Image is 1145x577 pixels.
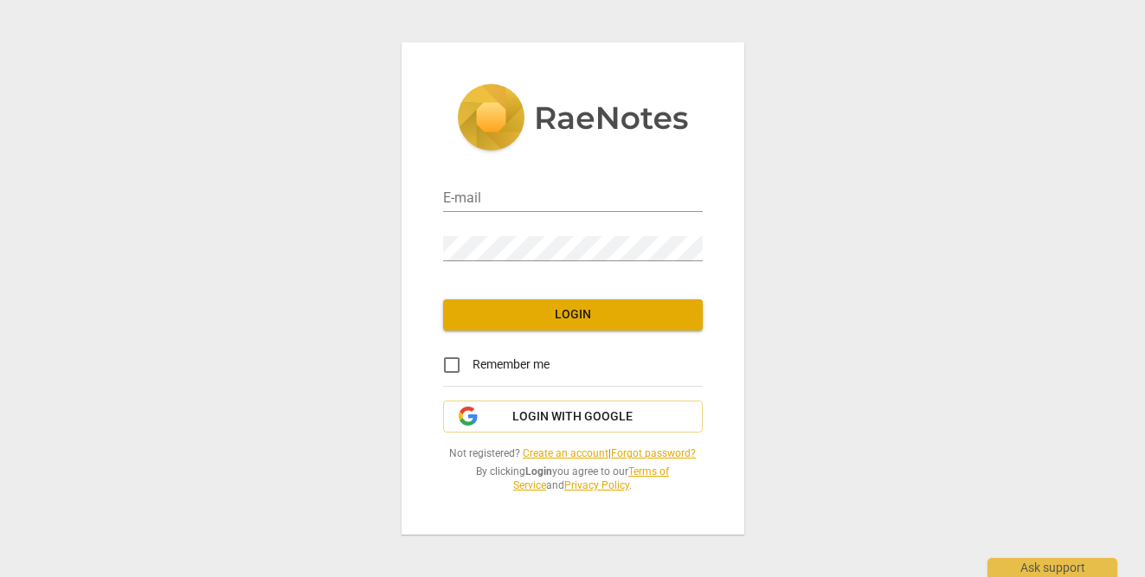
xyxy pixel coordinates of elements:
span: Remember me [473,356,550,374]
a: Create an account [523,447,608,459]
div: Ask support [987,558,1117,577]
button: Login with Google [443,401,703,433]
span: By clicking you agree to our and . [443,465,703,493]
a: Privacy Policy [564,479,629,491]
button: Login [443,299,703,330]
img: 5ac2273c67554f335776073100b6d88f.svg [457,84,689,155]
a: Forgot password? [611,447,696,459]
span: Not registered? | [443,446,703,461]
span: Login with Google [512,408,633,426]
b: Login [525,465,552,478]
span: Login [457,306,689,324]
